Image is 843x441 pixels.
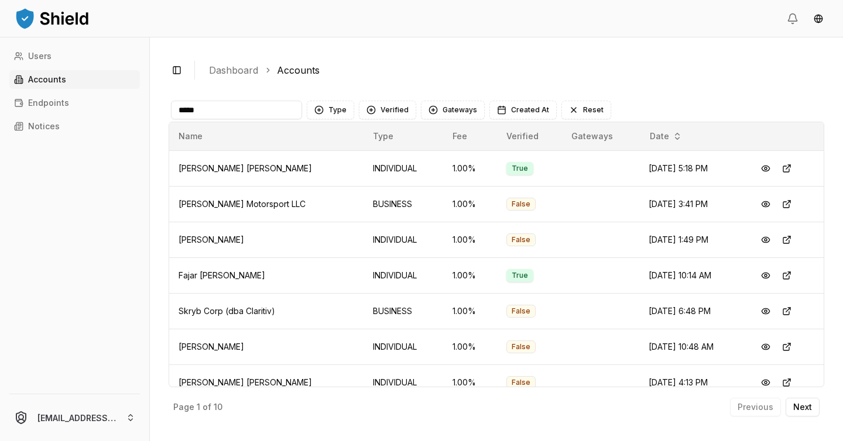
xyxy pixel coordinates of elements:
a: Endpoints [9,94,140,112]
span: 1.00 % [453,342,476,352]
a: Accounts [9,70,140,89]
td: BUSINESS [364,293,444,329]
button: [EMAIL_ADDRESS][DOMAIN_NAME] [5,399,145,436]
span: [DATE] 5:18 PM [649,163,708,173]
p: Accounts [28,75,66,84]
p: Endpoints [28,99,69,107]
p: Users [28,52,52,60]
button: Gateways [421,101,485,119]
p: [EMAIL_ADDRESS][DOMAIN_NAME] [37,412,116,424]
td: INDIVIDUAL [364,222,444,257]
span: 1.00 % [453,377,476,387]
th: Fee [443,122,497,150]
p: Next [793,403,812,411]
p: Page [173,403,194,411]
span: Skryb Corp (dba Claritiv) [179,306,275,316]
button: Verified [359,101,416,119]
th: Name [169,122,364,150]
span: [DATE] 1:49 PM [649,235,708,244]
button: Next [786,398,820,416]
p: of [203,403,211,411]
span: [PERSON_NAME] [179,342,244,352]
span: 1.00 % [453,306,476,316]
span: [PERSON_NAME] Motorsport LLC [179,199,306,209]
td: BUSINESS [364,186,444,222]
td: INDIVIDUAL [364,364,444,400]
span: Created At [511,105,549,115]
button: Date [645,127,687,146]
span: [PERSON_NAME] [179,235,244,244]
button: Created At [489,101,557,119]
td: INDIVIDUAL [364,257,444,293]
th: Type [364,122,444,150]
a: Users [9,47,140,66]
span: 1.00 % [453,235,476,244]
span: 1.00 % [453,163,476,173]
span: [DATE] 3:41 PM [649,199,708,209]
img: ShieldPay Logo [14,6,90,30]
a: Notices [9,117,140,136]
span: [DATE] 6:48 PM [649,306,711,316]
span: 1.00 % [453,199,476,209]
td: INDIVIDUAL [364,150,444,186]
span: [PERSON_NAME] [PERSON_NAME] [179,377,312,387]
button: Reset filters [561,101,611,119]
th: Gateways [562,122,639,150]
p: 1 [197,403,200,411]
a: Accounts [277,63,320,77]
p: Notices [28,122,60,130]
a: Dashboard [209,63,258,77]
button: Type [307,101,354,119]
span: 1.00 % [453,270,476,280]
th: Verified [497,122,562,150]
p: 10 [214,403,222,411]
td: INDIVIDUAL [364,329,444,364]
span: [DATE] 4:13 PM [649,377,708,387]
span: [PERSON_NAME] [PERSON_NAME] [179,163,312,173]
nav: breadcrumb [209,63,815,77]
span: Fajar [PERSON_NAME] [179,270,265,280]
span: [DATE] 10:14 AM [649,270,711,280]
span: [DATE] 10:48 AM [649,342,714,352]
